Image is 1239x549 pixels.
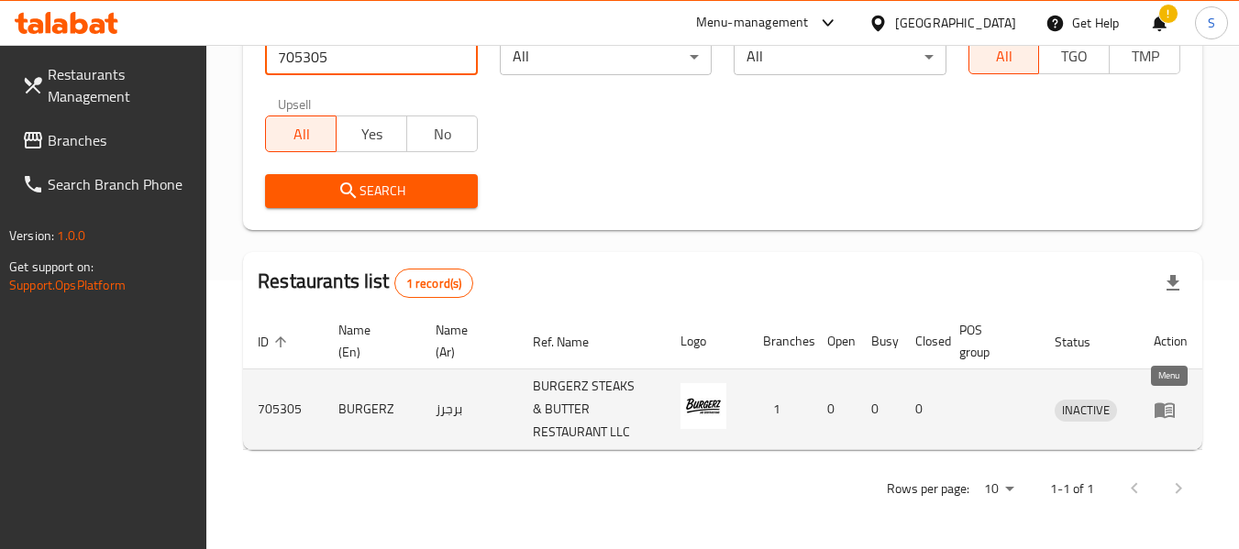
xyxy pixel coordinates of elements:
span: Search Branch Phone [48,173,193,195]
span: Branches [48,129,193,151]
span: Name (En) [338,319,399,363]
span: Name (Ar) [436,319,496,363]
div: Rows per page: [977,476,1021,503]
label: Upsell [278,97,312,110]
span: 1 record(s) [395,275,473,292]
span: Get support on: [9,255,94,279]
th: Closed [901,313,945,369]
div: [GEOGRAPHIC_DATA] [895,13,1016,33]
button: TGO [1038,38,1110,74]
span: All [977,43,1033,70]
span: All [273,121,329,148]
a: Search Branch Phone [7,162,207,206]
span: 1.0.0 [57,224,85,247]
th: Action [1139,313,1202,369]
span: S [1208,13,1215,33]
span: Ref. Name [533,331,613,353]
h2: Restaurants list [258,268,473,298]
span: TMP [1117,43,1173,70]
td: 1 [748,369,813,450]
table: enhanced table [243,313,1202,450]
span: Version: [9,224,54,247]
span: TGO [1046,43,1102,70]
span: Restaurants Management [48,63,193,107]
div: Total records count [394,269,474,298]
span: No [415,121,470,148]
th: Logo [666,313,748,369]
span: Status [1055,331,1114,353]
th: Branches [748,313,813,369]
a: Branches [7,118,207,162]
span: POS group [959,319,1018,363]
th: Busy [857,313,901,369]
td: BURGERZ [324,369,421,450]
button: TMP [1109,38,1180,74]
button: All [265,115,337,152]
button: No [406,115,478,152]
button: Yes [336,115,407,152]
td: 0 [857,369,901,450]
div: All [500,38,712,75]
span: INACTIVE [1055,400,1117,421]
button: Search [265,174,477,208]
a: Support.OpsPlatform [9,273,126,297]
td: 0 [901,369,945,450]
td: 705305 [243,369,324,450]
th: Open [813,313,857,369]
img: BURGERZ [680,383,726,429]
p: Rows per page: [887,478,969,500]
input: Search for restaurant name or ID.. [265,38,477,75]
a: Restaurants Management [7,52,207,118]
td: برجرز [421,369,518,450]
p: 1-1 of 1 [1050,478,1094,500]
td: BURGERZ STEAKS & BUTTER RESTAURANT LLC [518,369,666,450]
button: All [968,38,1040,74]
div: Menu-management [696,12,809,34]
td: 0 [813,369,857,450]
span: Search [280,180,462,203]
span: Yes [344,121,400,148]
span: ID [258,331,293,353]
div: All [734,38,946,75]
div: INACTIVE [1055,400,1117,422]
